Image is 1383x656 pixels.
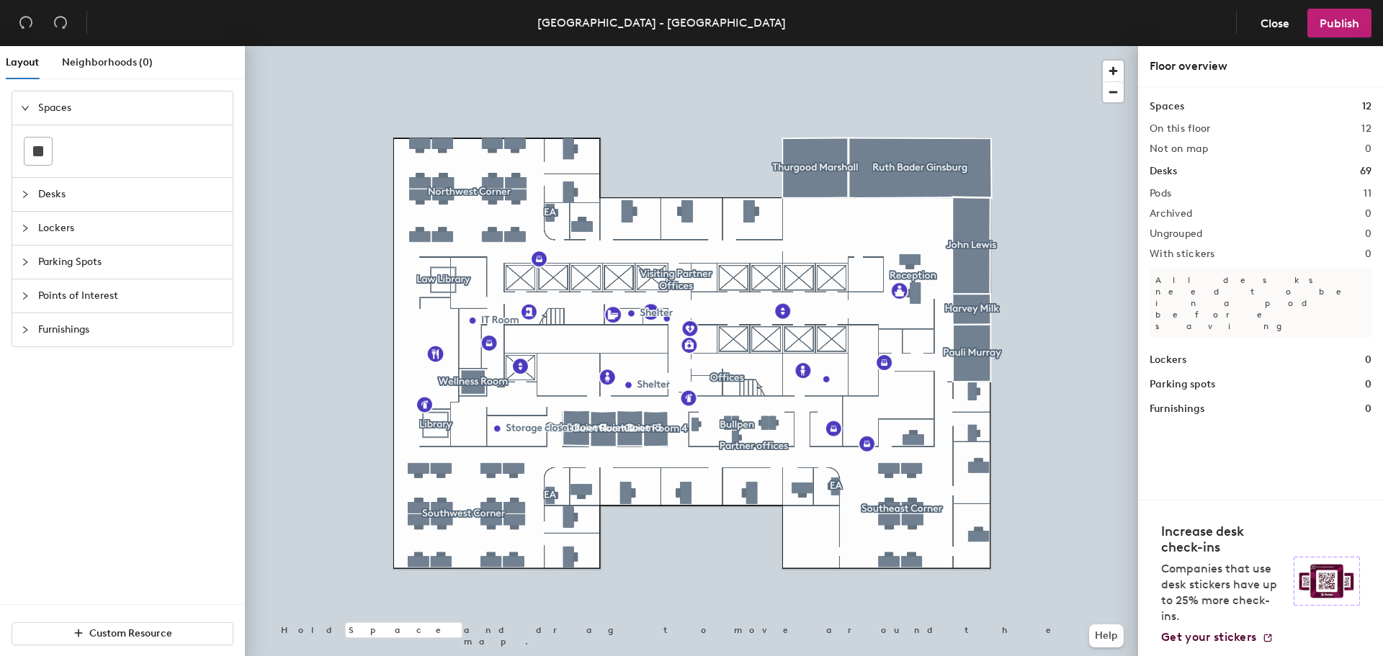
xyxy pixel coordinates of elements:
div: Floor overview [1150,58,1371,75]
span: collapsed [21,292,30,300]
span: collapsed [21,325,30,334]
h1: Lockers [1150,352,1186,368]
h1: 0 [1365,377,1371,392]
h2: 0 [1365,208,1371,220]
h1: 0 [1365,401,1371,417]
h2: Not on map [1150,143,1208,155]
h2: 11 [1364,188,1371,199]
h2: With stickers [1150,248,1215,260]
button: Redo (⌘ + ⇧ + Z) [46,9,75,37]
span: Publish [1320,17,1359,30]
h2: Archived [1150,208,1192,220]
span: Parking Spots [38,246,224,279]
span: Points of Interest [38,279,224,313]
span: Get your stickers [1161,630,1256,644]
h4: Increase desk check-ins [1161,524,1285,555]
span: Layout [6,56,39,68]
a: Get your stickers [1161,630,1274,644]
span: collapsed [21,190,30,199]
span: Spaces [38,91,224,125]
h1: Furnishings [1150,401,1204,417]
h1: Desks [1150,163,1177,179]
h2: 0 [1365,143,1371,155]
h1: 0 [1365,352,1371,368]
button: Undo (⌘ + Z) [12,9,40,37]
span: Desks [38,178,224,211]
span: collapsed [21,258,30,266]
h1: Spaces [1150,99,1184,114]
h2: On this floor [1150,123,1211,135]
h2: Ungrouped [1150,228,1203,240]
h2: Pods [1150,188,1171,199]
button: Publish [1307,9,1371,37]
span: expanded [21,104,30,112]
h2: 0 [1365,248,1371,260]
h1: Parking spots [1150,377,1215,392]
p: All desks need to be in a pod before saving [1150,269,1371,338]
h1: 69 [1360,163,1371,179]
span: collapsed [21,224,30,233]
span: Neighborhoods (0) [62,56,153,68]
div: [GEOGRAPHIC_DATA] - [GEOGRAPHIC_DATA] [537,14,786,32]
span: Lockers [38,212,224,245]
h2: 12 [1361,123,1371,135]
button: Custom Resource [12,622,233,645]
button: Help [1089,624,1124,647]
span: Close [1261,17,1289,30]
img: Sticker logo [1294,557,1360,606]
span: Custom Resource [89,627,172,639]
h1: 12 [1362,99,1371,114]
h2: 0 [1365,228,1371,240]
button: Close [1248,9,1302,37]
p: Companies that use desk stickers have up to 25% more check-ins. [1161,561,1285,624]
span: Furnishings [38,313,224,346]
